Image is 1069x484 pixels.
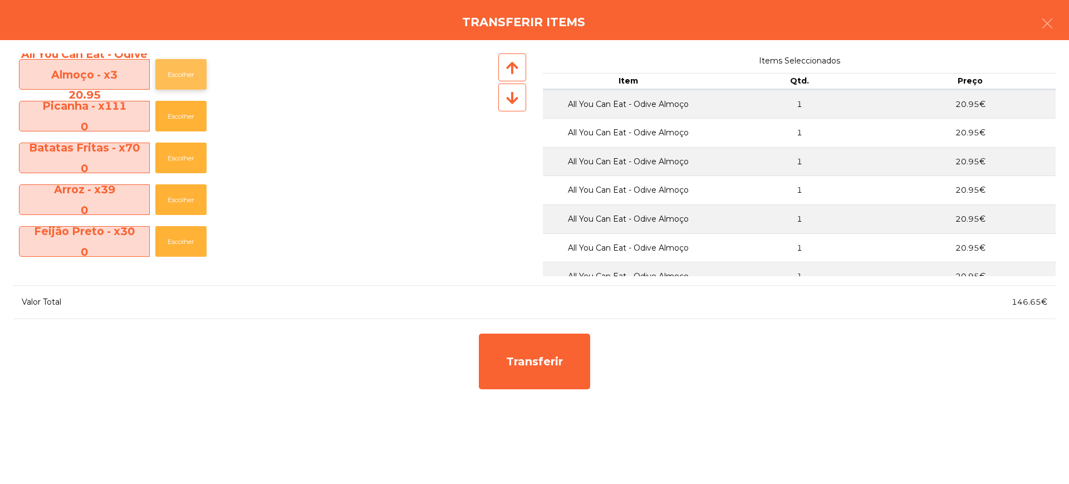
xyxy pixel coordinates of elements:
td: All You Can Eat - Odive Almoço [543,118,714,147]
td: All You Can Eat - Odive Almoço [543,262,714,291]
td: 1 [714,204,885,233]
button: Escolher [155,226,207,257]
th: Qtd. [714,73,885,90]
td: 1 [714,90,885,119]
th: Item [543,73,714,90]
span: 146.65€ [1012,297,1047,307]
th: Preço [885,73,1056,90]
span: Valor Total [22,297,61,307]
td: 20.95€ [885,204,1056,233]
td: All You Can Eat - Odive Almoço [543,147,714,176]
button: Escolher [155,59,207,90]
td: 20.95€ [885,175,1056,204]
div: Transferir [479,334,590,389]
div: 0 [19,116,149,136]
td: 1 [714,175,885,204]
span: All You Can Eat - Odive Almoço - x3 [19,44,149,105]
div: 20.95 [19,85,149,105]
td: All You Can Eat - Odive Almoço [543,175,714,204]
td: 20.95€ [885,233,1056,262]
span: Coca-Cola - x19 [19,263,149,304]
div: 0 [19,242,149,262]
span: Batatas Fritas - x70 [19,138,149,178]
h4: Transferir items [462,14,585,31]
button: Escolher [155,101,207,131]
div: 0 [19,158,149,178]
span: Picanha - x111 [19,96,149,136]
td: 20.95€ [885,147,1056,176]
td: 1 [714,262,885,291]
td: All You Can Eat - Odive Almoço [543,90,714,119]
td: All You Can Eat - Odive Almoço [543,233,714,262]
span: Feijão Preto - x30 [19,221,149,262]
td: 1 [714,118,885,147]
div: 0 [19,200,149,220]
td: 20.95€ [885,262,1056,291]
td: 20.95€ [885,118,1056,147]
span: Items Seleccionados [543,53,1056,69]
span: Arroz - x39 [19,179,149,220]
button: Escolher [155,143,207,173]
button: Escolher [155,184,207,215]
td: All You Can Eat - Odive Almoço [543,204,714,233]
td: 20.95€ [885,90,1056,119]
td: 1 [714,233,885,262]
td: 1 [714,147,885,176]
